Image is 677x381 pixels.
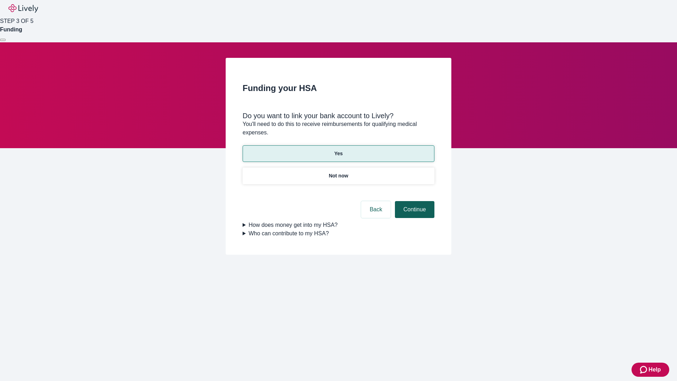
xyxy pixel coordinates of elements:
summary: Who can contribute to my HSA? [243,229,434,238]
svg: Zendesk support icon [640,365,648,374]
p: You'll need to do this to receive reimbursements for qualifying medical expenses. [243,120,434,137]
div: Do you want to link your bank account to Lively? [243,111,434,120]
button: Zendesk support iconHelp [632,363,669,377]
img: Lively [8,4,38,13]
button: Continue [395,201,434,218]
p: Yes [334,150,343,157]
p: Not now [329,172,348,180]
span: Help [648,365,661,374]
h2: Funding your HSA [243,82,434,95]
button: Back [361,201,391,218]
summary: How does money get into my HSA? [243,221,434,229]
button: Yes [243,145,434,162]
button: Not now [243,168,434,184]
